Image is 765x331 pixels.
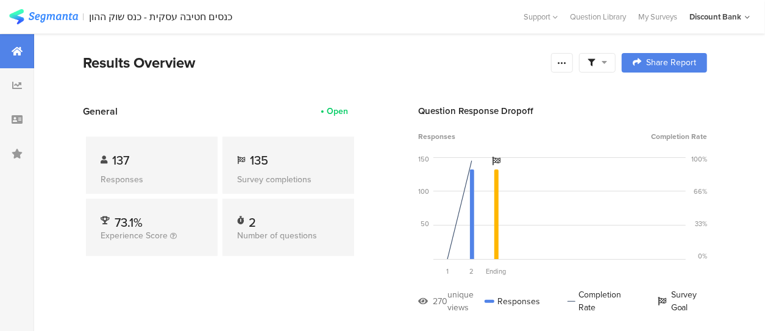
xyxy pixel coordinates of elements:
div: Responses [101,173,203,186]
div: 50 [421,219,429,229]
div: כנסים חטיבה עסקית - כנס שוק ההון [90,11,233,23]
div: Ending [484,266,508,276]
i: Survey Goal [492,157,500,165]
div: Completion Rate [568,288,630,314]
div: 270 [433,295,447,308]
span: 2 [470,266,474,276]
div: Survey Goal [658,288,707,314]
div: Support [524,7,558,26]
span: Experience Score [101,229,168,242]
span: Share Report [646,59,696,67]
span: 135 [250,151,268,169]
span: General [83,104,118,118]
div: Results Overview [83,52,545,74]
a: My Surveys [632,11,683,23]
span: Completion Rate [651,131,707,142]
div: Responses [485,288,540,314]
div: 100 [418,187,429,196]
img: segmanta logo [9,9,78,24]
span: 1 [446,266,449,276]
div: 2 [249,213,256,226]
div: 100% [691,154,707,164]
div: 66% [694,187,707,196]
span: 73.1% [115,213,143,232]
a: Question Library [564,11,632,23]
div: Discount Bank [689,11,741,23]
div: 33% [695,219,707,229]
div: Survey completions [237,173,340,186]
div: | [83,10,85,24]
span: 137 [112,151,129,169]
span: Responses [418,131,455,142]
div: unique views [447,288,485,314]
div: 0% [698,251,707,261]
span: Number of questions [237,229,317,242]
div: Open [327,105,348,118]
div: Question Response Dropoff [418,104,707,118]
div: 150 [418,154,429,164]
